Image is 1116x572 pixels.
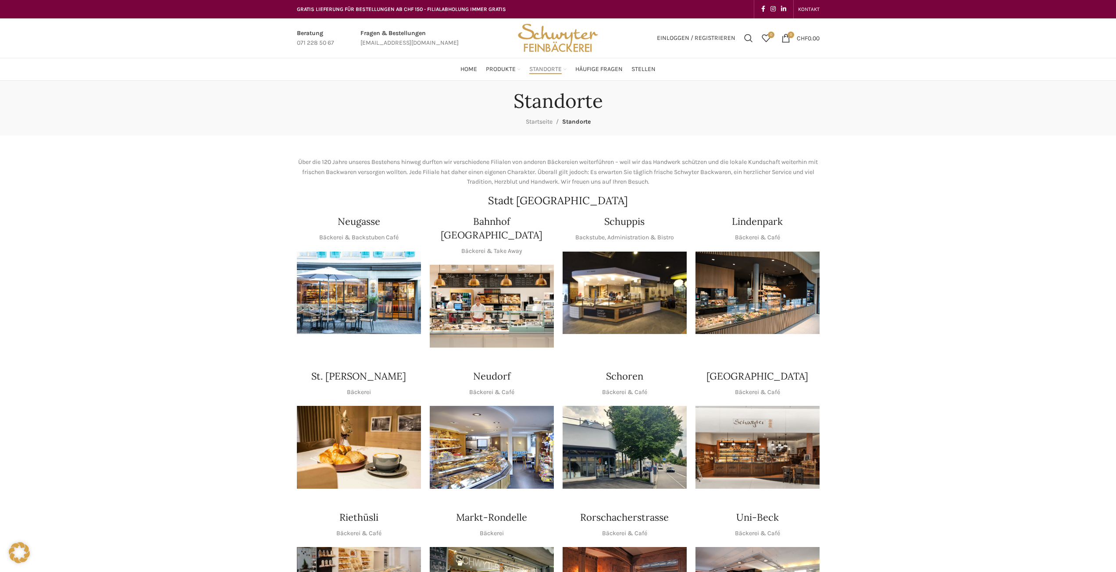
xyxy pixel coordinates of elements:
[347,387,371,397] p: Bäckerei
[338,215,380,228] h4: Neugasse
[526,118,553,125] a: Startseite
[486,60,521,78] a: Produkte
[602,529,647,538] p: Bäckerei & Café
[513,89,603,113] h1: Standorte
[575,60,623,78] a: Häufige Fragen
[430,406,554,489] img: Neudorf_1
[529,65,562,74] span: Standorte
[515,18,601,58] img: Bäckerei Schwyter
[695,252,820,334] div: 1 / 1
[759,3,768,15] a: Facebook social link
[430,265,554,348] img: Bahnhof St. Gallen
[788,32,794,38] span: 0
[461,246,522,256] p: Bäckerei & Take Away
[768,32,774,38] span: 0
[735,529,780,538] p: Bäckerei & Café
[319,233,399,242] p: Bäckerei & Backstuben Café
[311,369,406,383] h4: St. [PERSON_NAME]
[736,511,779,524] h4: Uni-Beck
[336,529,382,538] p: Bäckerei & Café
[430,265,554,348] div: 1 / 1
[430,215,554,242] h4: Bahnhof [GEOGRAPHIC_DATA]
[297,195,820,206] h2: Stadt [GEOGRAPHIC_DATA]
[735,387,780,397] p: Bäckerei & Café
[297,252,421,334] div: 1 / 1
[580,511,669,524] h4: Rorschacherstrasse
[297,406,421,489] div: 1 / 1
[735,233,780,242] p: Bäckerei & Café
[657,35,735,41] span: Einloggen / Registrieren
[360,28,459,48] a: Infobox link
[757,29,775,47] a: 0
[777,29,824,47] a: 0 CHF0.00
[797,34,808,42] span: CHF
[794,0,824,18] div: Secondary navigation
[460,65,477,74] span: Home
[606,369,643,383] h4: Schoren
[563,406,687,489] img: 0842cc03-b884-43c1-a0c9-0889ef9087d6 copy
[563,252,687,334] img: 150130-Schwyter-013
[562,118,591,125] span: Standorte
[798,6,820,12] span: KONTAKT
[297,28,334,48] a: Infobox link
[480,529,504,538] p: Bäckerei
[339,511,378,524] h4: Riethüsli
[292,60,824,78] div: Main navigation
[631,60,656,78] a: Stellen
[652,29,740,47] a: Einloggen / Registrieren
[486,65,516,74] span: Produkte
[732,215,783,228] h4: Lindenpark
[563,406,687,489] div: 1 / 1
[695,406,820,489] div: 1 / 1
[297,157,820,187] p: Über die 120 Jahre unseres Bestehens hinweg durften wir verschiedene Filialen von anderen Bäckere...
[473,369,510,383] h4: Neudorf
[297,6,506,12] span: GRATIS LIEFERUNG FÜR BESTELLUNGEN AB CHF 150 - FILIALABHOLUNG IMMER GRATIS
[604,215,645,228] h4: Schuppis
[460,60,477,78] a: Home
[297,252,421,334] img: Neugasse
[430,406,554,489] div: 1 / 1
[563,252,687,334] div: 1 / 1
[529,60,567,78] a: Standorte
[740,29,757,47] a: Suchen
[798,0,820,18] a: KONTAKT
[631,65,656,74] span: Stellen
[575,233,674,242] p: Backstube, Administration & Bistro
[695,406,820,489] img: Schwyter-1800x900
[456,511,527,524] h4: Markt-Rondelle
[602,387,647,397] p: Bäckerei & Café
[778,3,789,15] a: Linkedin social link
[706,369,808,383] h4: [GEOGRAPHIC_DATA]
[797,34,820,42] bdi: 0.00
[515,34,601,41] a: Site logo
[757,29,775,47] div: Meine Wunschliste
[768,3,778,15] a: Instagram social link
[297,406,421,489] img: schwyter-23
[695,252,820,334] img: 017-e1571925257345
[575,65,623,74] span: Häufige Fragen
[469,387,514,397] p: Bäckerei & Café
